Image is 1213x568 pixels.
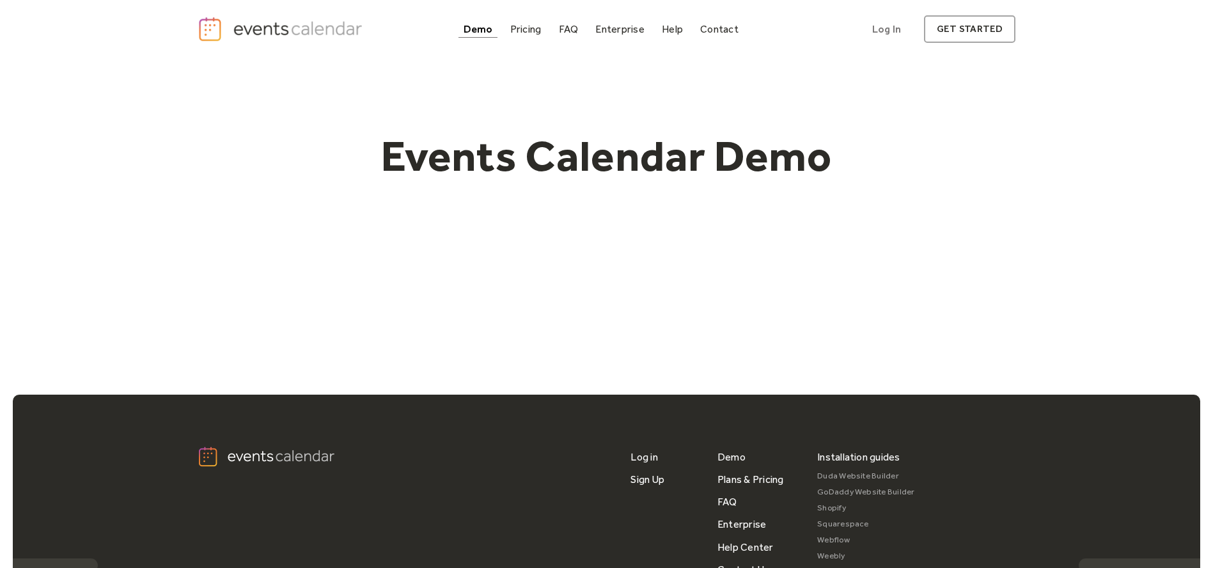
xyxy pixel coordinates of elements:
[662,26,683,33] div: Help
[924,15,1015,43] a: get started
[695,20,744,38] a: Contact
[817,548,915,564] a: Weebly
[510,26,542,33] div: Pricing
[717,468,784,491] a: Plans & Pricing
[464,26,493,33] div: Demo
[505,20,547,38] a: Pricing
[717,536,774,558] a: Help Center
[717,446,746,468] a: Demo
[630,446,657,468] a: Log in
[657,20,688,38] a: Help
[717,513,766,535] a: Enterprise
[817,532,915,548] a: Webflow
[458,20,498,38] a: Demo
[198,16,366,42] a: home
[817,516,915,532] a: Squarespace
[559,26,579,33] div: FAQ
[817,468,915,484] a: Duda Website Builder
[817,446,900,468] div: Installation guides
[717,491,737,513] a: FAQ
[700,26,739,33] div: Contact
[630,468,664,491] a: Sign Up
[554,20,584,38] a: FAQ
[817,500,915,516] a: Shopify
[361,130,852,182] h1: Events Calendar Demo
[595,26,644,33] div: Enterprise
[590,20,649,38] a: Enterprise
[817,484,915,500] a: GoDaddy Website Builder
[859,15,914,43] a: Log In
